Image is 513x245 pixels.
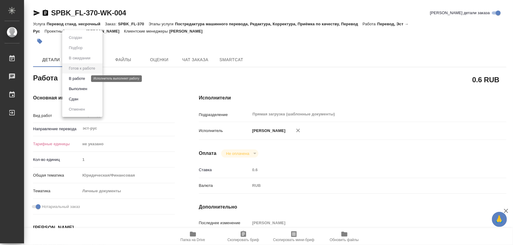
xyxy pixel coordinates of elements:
button: Выполнен [67,86,89,92]
button: Готов к работе [67,65,97,72]
button: Подбор [67,45,84,51]
button: Отменен [67,106,87,113]
button: Сдан [67,96,80,102]
button: Создан [67,34,84,41]
button: В работе [67,75,87,82]
button: В ожидании [67,55,92,61]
